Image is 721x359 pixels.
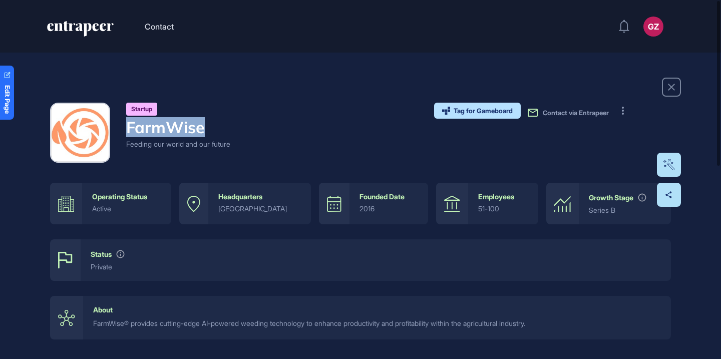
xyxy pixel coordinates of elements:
div: private [91,263,661,271]
div: Founded Date [359,193,405,201]
div: [GEOGRAPHIC_DATA] [218,205,301,213]
a: entrapeer-logo [46,21,115,40]
span: Contact via Entrapeer [543,109,609,117]
div: 51-100 [478,205,528,213]
div: Growth Stage [589,194,633,202]
h4: FarmWise [126,118,230,137]
div: About [93,306,113,314]
div: Series B [589,206,661,214]
button: GZ [643,17,663,37]
button: Contact [145,20,174,33]
span: Tag for Gameboard [454,108,513,114]
div: Operating Status [92,193,147,201]
div: Status [91,250,112,258]
span: Edit Page [4,85,11,114]
div: Startup [126,103,157,116]
div: FarmWise® provides cutting-edge AI-powered weeding technology to enhance productivity and profita... [93,318,661,329]
div: Feeding our world and our future [126,139,230,149]
div: Employees [478,193,514,201]
div: active [92,205,161,213]
div: Headquarters [218,193,262,201]
img: FarmWise-logo [52,104,109,161]
div: 2016 [359,205,419,213]
button: Contact via Entrapeer [527,107,609,119]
